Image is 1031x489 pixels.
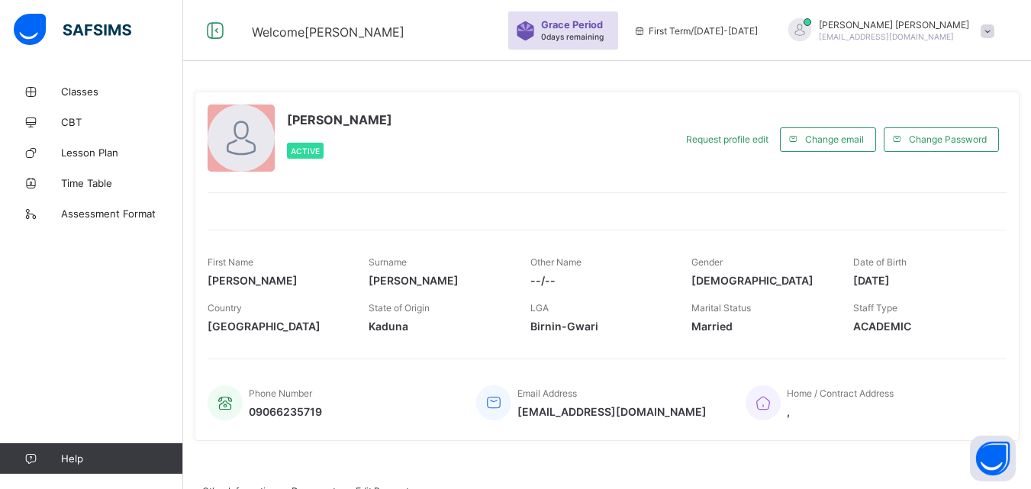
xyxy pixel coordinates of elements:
span: Date of Birth [853,256,907,268]
span: [PERSON_NAME] [369,274,507,287]
span: Active [291,146,320,156]
span: Assessment Format [61,208,183,220]
span: [EMAIL_ADDRESS][DOMAIN_NAME] [517,405,707,418]
img: sticker-purple.71386a28dfed39d6af7621340158ba97.svg [516,21,535,40]
span: Welcome [PERSON_NAME] [252,24,404,40]
span: Lesson Plan [61,146,183,159]
span: session/term information [633,25,758,37]
span: LGA [530,302,549,314]
span: Surname [369,256,407,268]
span: Home / Contract Address [787,388,894,399]
span: State of Origin [369,302,430,314]
span: ACADEMIC [853,320,991,333]
span: Country [208,302,242,314]
span: [GEOGRAPHIC_DATA] [208,320,346,333]
button: Open asap [970,436,1016,481]
span: Marital Status [691,302,751,314]
img: safsims [14,14,131,46]
span: Change email [805,134,864,145]
span: [PERSON_NAME] [PERSON_NAME] [819,19,969,31]
span: Grace Period [541,19,603,31]
span: Classes [61,85,183,98]
span: [DEMOGRAPHIC_DATA] [691,274,830,287]
span: Other Name [530,256,582,268]
span: Gender [691,256,723,268]
span: , [787,405,894,418]
span: [DATE] [853,274,991,287]
span: Birnin-Gwari [530,320,669,333]
span: Married [691,320,830,333]
span: --/-- [530,274,669,287]
span: CBT [61,116,183,128]
span: Help [61,452,182,465]
span: Staff Type [853,302,897,314]
span: First Name [208,256,253,268]
span: [EMAIL_ADDRESS][DOMAIN_NAME] [819,32,954,41]
span: 09066235719 [249,405,322,418]
span: Request profile edit [686,134,768,145]
span: Email Address [517,388,577,399]
span: 0 days remaining [541,32,604,41]
div: LivinusPeter [773,18,1002,43]
span: Time Table [61,177,183,189]
span: [PERSON_NAME] [208,274,346,287]
span: [PERSON_NAME] [287,112,392,127]
span: Change Password [909,134,987,145]
span: Phone Number [249,388,312,399]
span: Kaduna [369,320,507,333]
